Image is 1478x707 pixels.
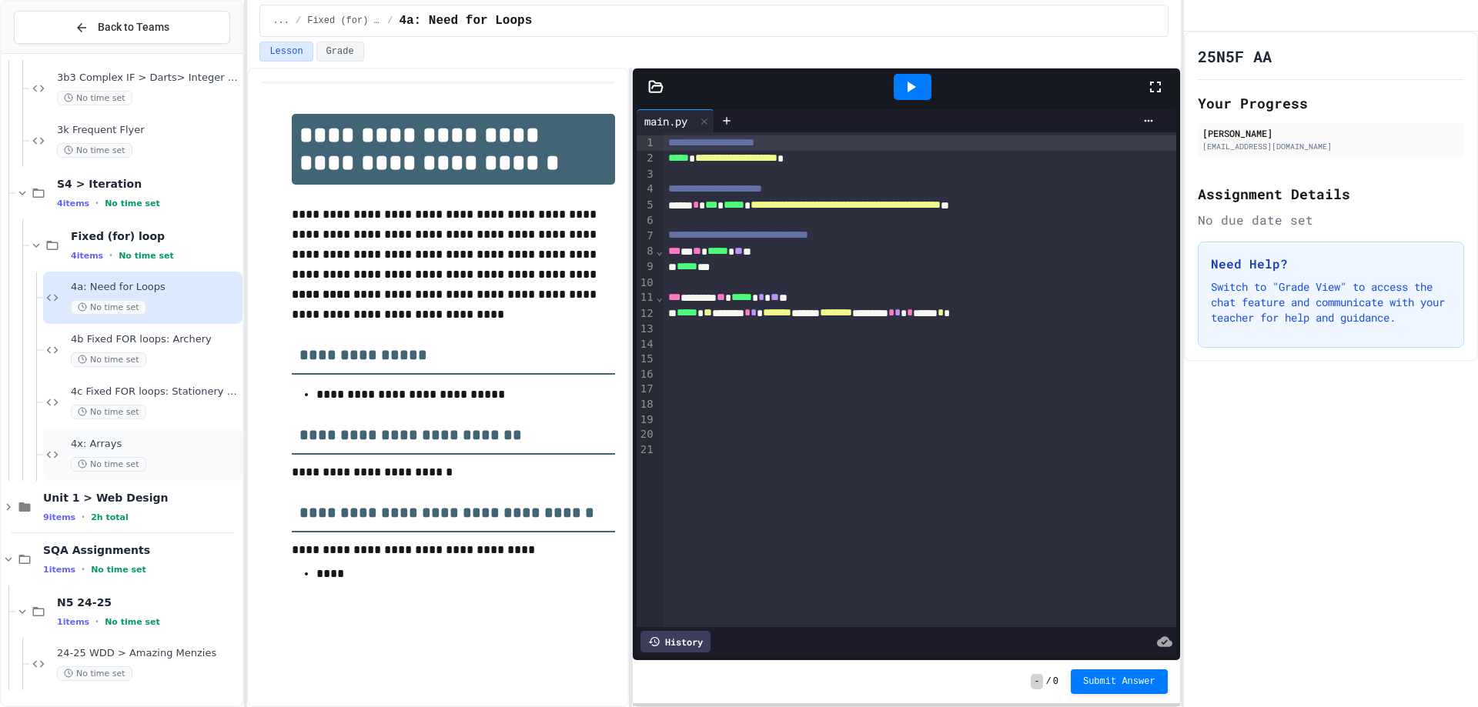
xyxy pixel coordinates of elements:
[71,352,146,367] span: No time set
[105,617,160,627] span: No time set
[387,15,393,27] span: /
[637,412,656,428] div: 19
[1198,92,1464,114] h2: Your Progress
[637,198,656,213] div: 5
[71,385,239,399] span: 4c Fixed FOR loops: Stationery Order
[1202,141,1460,152] div: [EMAIL_ADDRESS][DOMAIN_NAME]
[640,631,711,652] div: History
[43,491,239,505] span: Unit 1 > Web Design
[637,352,656,367] div: 15
[95,615,99,628] span: •
[57,124,239,137] span: 3k Frequent Flyer
[637,337,656,352] div: 14
[57,198,89,208] span: 4 items
[1198,211,1464,229] div: No due date set
[119,251,174,261] span: No time set
[43,543,239,557] span: SQA Assignments
[296,15,301,27] span: /
[71,457,146,472] span: No time set
[71,438,239,451] span: 4x: Arrays
[43,565,75,575] span: 1 items
[1031,674,1042,689] span: -
[637,109,714,132] div: main.py
[105,198,160,208] span: No time set
[637,275,656,291] div: 10
[71,229,239,243] span: Fixed (for) loop
[1211,255,1451,273] h3: Need Help?
[399,12,532,30] span: 4a: Need for Loops
[57,72,239,85] span: 3b3 Complex IF > Darts> Integer Numbers
[1211,279,1451,325] p: Switch to "Grade View" to access the chat feature and communicate with your teacher for help and ...
[109,249,112,262] span: •
[1198,45,1272,67] h1: 25N5F AA
[98,19,169,35] span: Back to Teams
[57,595,239,609] span: N5 24-25
[57,647,239,660] span: 24-25 WDD > Amazing Menzies
[43,512,75,522] span: 9 items
[637,290,656,305] div: 11
[637,382,656,397] div: 17
[637,213,656,228] div: 6
[1046,675,1052,688] span: /
[57,177,239,191] span: S4 > Iteration
[71,251,103,261] span: 4 items
[82,563,85,575] span: •
[91,512,129,522] span: 2h total
[273,15,289,27] span: ...
[307,15,381,27] span: Fixed (for) loop
[637,244,656,259] div: 8
[637,228,656,244] div: 7
[259,42,313,62] button: Lesson
[637,397,656,412] div: 18
[95,197,99,209] span: •
[637,306,656,322] div: 12
[656,291,664,303] span: Fold line
[14,11,230,44] button: Back to Teams
[316,42,364,62] button: Grade
[637,113,695,129] div: main.py
[57,91,132,105] span: No time set
[637,427,656,442] div: 20
[1083,675,1155,688] span: Submit Answer
[71,405,146,419] span: No time set
[637,167,656,182] div: 3
[637,135,656,151] div: 1
[57,666,132,681] span: No time set
[637,442,656,458] div: 21
[57,143,132,158] span: No time set
[637,367,656,382] div: 16
[637,322,656,337] div: 13
[656,245,664,257] span: Fold line
[71,333,239,346] span: 4b Fixed FOR loops: Archery
[1202,126,1460,140] div: [PERSON_NAME]
[637,259,656,275] div: 9
[1053,675,1058,688] span: 0
[91,565,146,575] span: No time set
[71,281,239,294] span: 4a: Need for Loops
[1071,669,1168,694] button: Submit Answer
[57,617,89,627] span: 1 items
[82,511,85,523] span: •
[71,300,146,315] span: No time set
[637,151,656,166] div: 2
[637,182,656,197] div: 4
[1198,183,1464,205] h2: Assignment Details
